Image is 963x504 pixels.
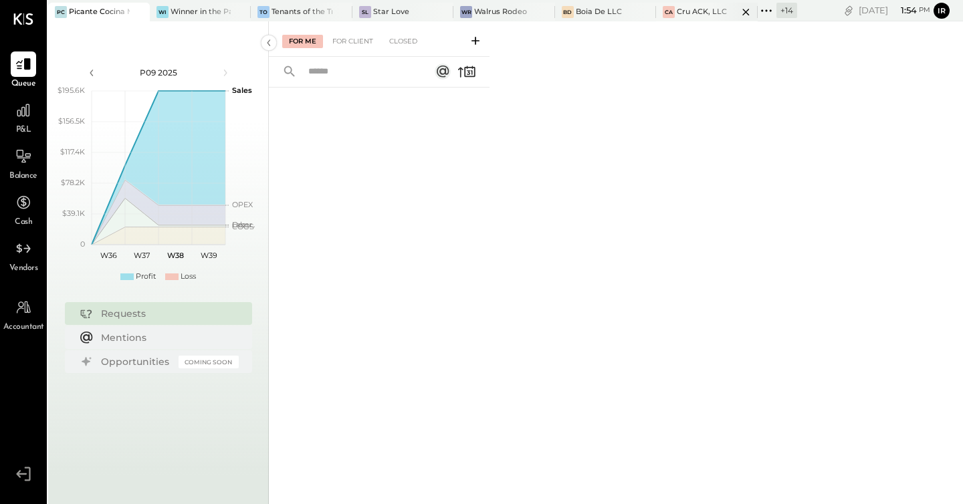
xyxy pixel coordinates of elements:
text: W38 [167,251,183,260]
div: Wi [156,6,169,18]
div: For Me [282,35,323,48]
div: Picante Cocina Mexicana Rest [69,7,130,17]
a: Accountant [1,295,46,334]
span: Balance [9,170,37,182]
a: Balance [1,144,46,182]
a: P&L [1,98,46,136]
div: [DATE] [859,4,930,17]
text: W39 [200,251,217,260]
div: PC [55,6,67,18]
div: Boia De LLC [576,7,622,17]
div: Winner in the Park [171,7,231,17]
text: $117.4K [60,147,85,156]
div: To [257,6,270,18]
text: OPEX [232,200,253,209]
text: W37 [134,251,150,260]
button: Ir [934,3,950,19]
div: For Client [326,35,380,48]
div: Loss [181,271,196,282]
div: + 14 [776,3,797,18]
text: $78.2K [61,178,85,187]
span: Accountant [3,322,44,334]
span: Vendors [9,263,38,275]
div: Star Love [373,7,409,17]
span: 1 : 54 [890,4,917,17]
div: CA [663,6,675,18]
div: copy link [842,3,855,17]
div: Closed [383,35,424,48]
div: WR [460,6,472,18]
text: 0 [80,239,85,249]
text: Sales [232,86,252,95]
text: W36 [100,251,116,260]
div: Requests [101,307,232,320]
div: Mentions [101,331,232,344]
div: Profit [136,271,156,282]
div: BD [562,6,574,18]
span: Cash [15,217,32,229]
a: Vendors [1,236,46,275]
a: Cash [1,190,46,229]
text: $156.5K [58,116,85,126]
span: Queue [11,78,36,90]
text: $195.6K [58,86,85,95]
span: pm [919,5,930,15]
div: Tenants of the Trees [272,7,332,17]
div: SL [359,6,371,18]
div: Cru ACK, LLC [677,7,727,17]
text: COGS [232,222,254,231]
text: $39.1K [62,209,85,218]
a: Queue [1,51,46,90]
text: Occu... [232,220,255,229]
div: P09 2025 [102,67,215,78]
div: Walrus Rodeo [474,7,527,17]
div: Opportunities [101,355,172,368]
div: Coming Soon [179,356,239,368]
span: P&L [16,124,31,136]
